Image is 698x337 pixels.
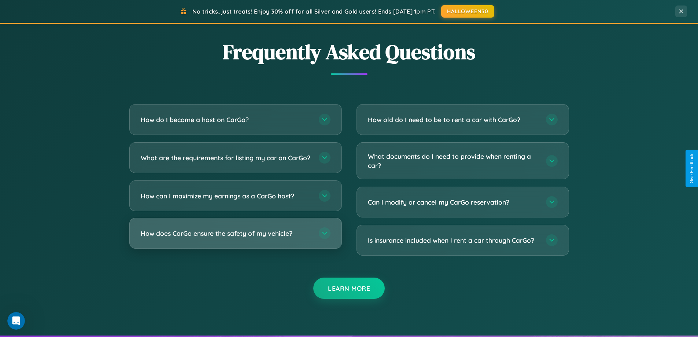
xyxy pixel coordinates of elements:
h3: How does CarGo ensure the safety of my vehicle? [141,229,311,238]
h3: How can I maximize my earnings as a CarGo host? [141,191,311,201]
h2: Frequently Asked Questions [129,38,569,66]
div: Give Feedback [689,154,694,183]
h3: What are the requirements for listing my car on CarGo? [141,153,311,162]
h3: Can I modify or cancel my CarGo reservation? [368,198,539,207]
h3: What documents do I need to provide when renting a car? [368,152,539,170]
iframe: Intercom live chat [7,312,25,330]
button: Learn More [313,278,385,299]
h3: Is insurance included when I rent a car through CarGo? [368,236,539,245]
h3: How do I become a host on CarGo? [141,115,311,124]
button: HALLOWEEN30 [441,5,494,18]
span: No tricks, just treats! Enjoy 30% off for all Silver and Gold users! Ends [DATE] 1pm PT. [192,8,436,15]
h3: How old do I need to be to rent a car with CarGo? [368,115,539,124]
